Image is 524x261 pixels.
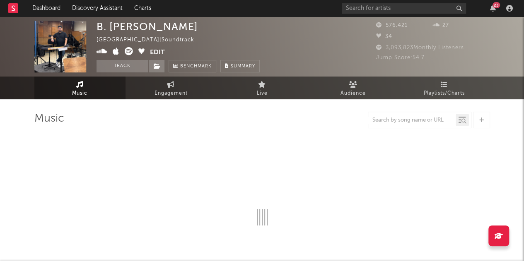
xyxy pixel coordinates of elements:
span: Benchmark [180,62,212,72]
input: Search by song name or URL [368,117,456,124]
div: 23 [493,2,500,8]
span: 576,421 [376,23,408,28]
button: 23 [490,5,496,12]
button: Summary [220,60,260,72]
span: Jump Score: 54.7 [376,55,425,60]
a: Playlists/Charts [399,77,490,99]
a: Music [34,77,126,99]
span: Music [72,89,87,98]
span: 27 [433,23,449,28]
button: Edit [150,47,165,57]
span: Live [257,89,268,98]
a: Live [217,77,308,99]
input: Search for artists [342,3,466,14]
div: B. [PERSON_NAME] [97,21,198,33]
span: 3,093,823 Monthly Listeners [376,45,464,50]
a: Benchmark [169,60,216,72]
div: [GEOGRAPHIC_DATA] | Soundtrack [97,35,204,45]
span: Playlists/Charts [424,89,465,98]
span: 34 [376,34,392,39]
a: Audience [308,77,399,99]
a: Engagement [126,77,217,99]
span: Summary [231,64,255,69]
span: Engagement [155,89,188,98]
span: Audience [340,89,366,98]
button: Track [97,60,148,72]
